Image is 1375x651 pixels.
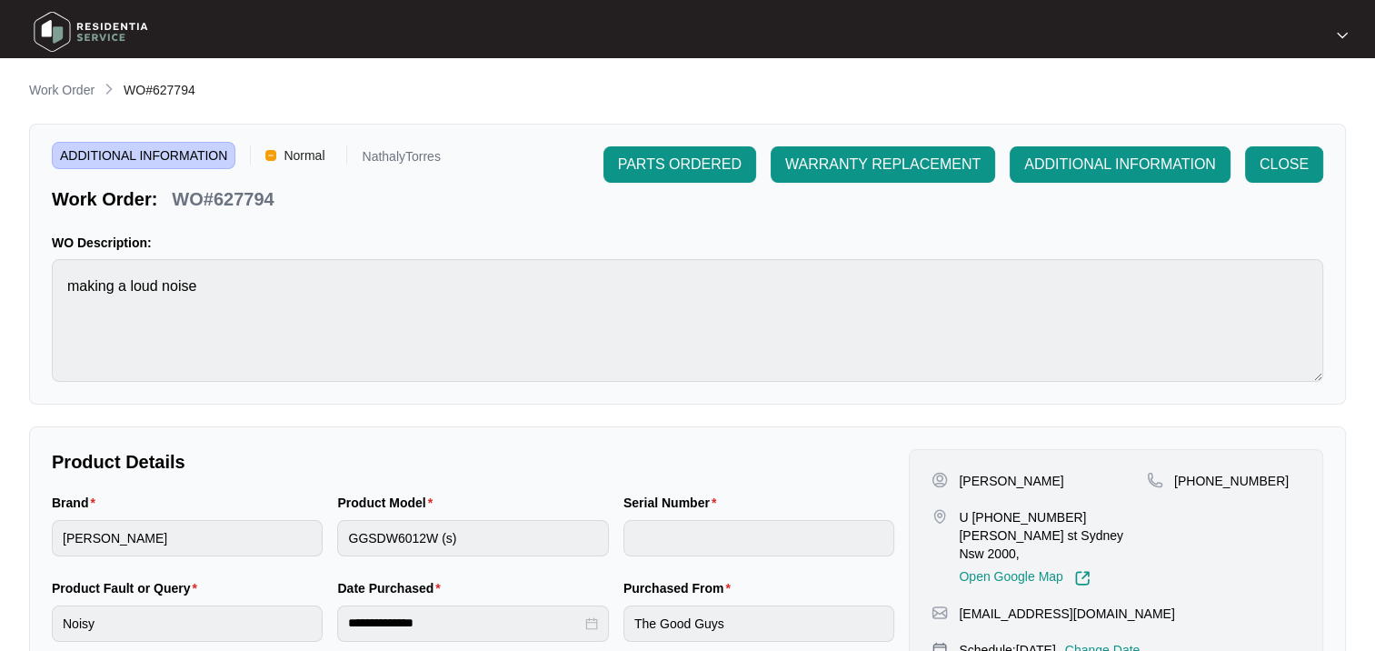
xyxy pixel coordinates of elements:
input: Product Fault or Query [52,606,323,642]
p: [PERSON_NAME] [959,472,1063,490]
img: Link-External [1074,570,1091,586]
img: map-pin [932,605,948,621]
span: WARRANTY REPLACEMENT [785,154,981,175]
p: Work Order: [52,186,157,212]
input: Date Purchased [348,614,581,633]
a: Work Order [25,81,98,101]
label: Product Fault or Query [52,579,204,597]
span: ADDITIONAL INFORMATION [1024,154,1216,175]
p: WO#627794 [172,186,274,212]
img: residentia service logo [27,5,154,59]
p: Product Details [52,449,894,475]
span: Normal [276,142,332,169]
p: U [PHONE_NUMBER] [PERSON_NAME] st Sydney Nsw 2000, [959,508,1147,563]
span: ADDITIONAL INFORMATION [52,142,235,169]
span: CLOSE [1260,154,1309,175]
button: CLOSE [1245,146,1323,183]
p: NathalyTorres [362,150,440,169]
label: Date Purchased [337,579,447,597]
button: PARTS ORDERED [603,146,756,183]
a: Open Google Map [959,570,1090,586]
button: WARRANTY REPLACEMENT [771,146,995,183]
img: user-pin [932,472,948,488]
img: map-pin [932,508,948,525]
input: Purchased From [623,606,894,642]
input: Serial Number [623,520,894,556]
input: Product Model [337,520,608,556]
button: ADDITIONAL INFORMATION [1010,146,1231,183]
p: [PHONE_NUMBER] [1174,472,1289,490]
label: Brand [52,494,103,512]
p: WO Description: [52,234,1323,252]
span: PARTS ORDERED [618,154,742,175]
label: Serial Number [623,494,723,512]
img: dropdown arrow [1337,31,1348,40]
span: WO#627794 [124,83,195,97]
p: Work Order [29,81,95,99]
p: [EMAIL_ADDRESS][DOMAIN_NAME] [959,605,1174,623]
img: map-pin [1147,472,1163,488]
label: Product Model [337,494,440,512]
img: chevron-right [102,82,116,96]
label: Purchased From [623,579,738,597]
textarea: making a loud noise [52,259,1323,382]
img: Vercel Logo [265,150,276,161]
input: Brand [52,520,323,556]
